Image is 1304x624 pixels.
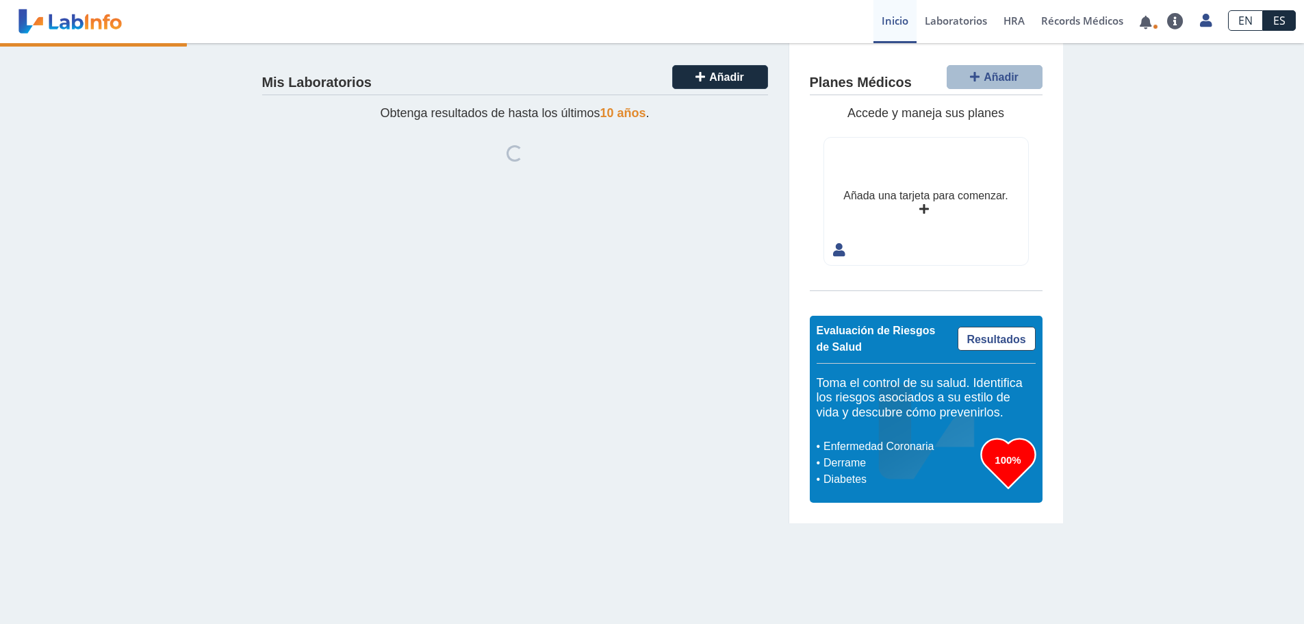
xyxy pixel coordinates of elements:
[958,327,1036,351] a: Resultados
[672,65,768,89] button: Añadir
[820,438,981,455] li: Enfermedad Coronaria
[984,71,1019,83] span: Añadir
[820,455,981,471] li: Derrame
[817,325,936,353] span: Evaluación de Riesgos de Salud
[810,75,912,91] h4: Planes Médicos
[1182,571,1289,609] iframe: Help widget launcher
[1003,14,1025,27] span: HRA
[380,106,649,120] span: Obtenga resultados de hasta los últimos .
[981,451,1036,469] h3: 100%
[820,471,981,488] li: Diabetes
[947,65,1043,89] button: Añadir
[262,75,372,91] h4: Mis Laboratorios
[847,106,1004,120] span: Accede y maneja sus planes
[600,106,646,120] span: 10 años
[1263,10,1296,31] a: ES
[709,71,744,83] span: Añadir
[1228,10,1263,31] a: EN
[817,376,1036,421] h5: Toma el control de su salud. Identifica los riesgos asociados a su estilo de vida y descubre cómo...
[843,188,1008,204] div: Añada una tarjeta para comenzar.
